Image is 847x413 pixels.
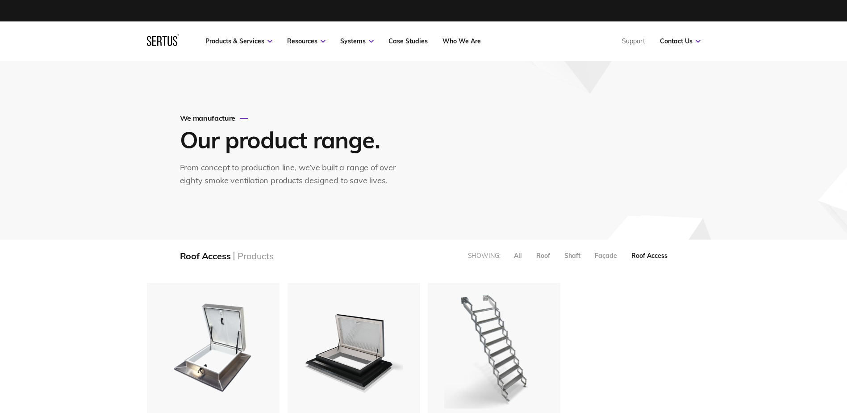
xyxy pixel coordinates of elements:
div: Façade [595,252,617,260]
h1: Our product range. [180,125,403,154]
div: From concept to production line, we’ve built a range of over eighty smoke ventilation products de... [180,161,405,187]
a: Products & Services [205,37,272,45]
div: Shaft [564,252,580,260]
div: All [514,252,522,260]
div: Products [238,250,273,261]
a: Who We Are [442,37,481,45]
div: We manufacture [180,114,405,122]
div: Roof Access [631,252,668,260]
a: Contact Us [660,37,701,45]
div: Roof [536,252,550,260]
div: Roof Access [180,250,231,261]
a: Case Studies [388,37,428,45]
div: Showing: [468,252,501,260]
a: Resources [287,37,325,45]
a: Systems [340,37,374,45]
a: Support [622,37,645,45]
